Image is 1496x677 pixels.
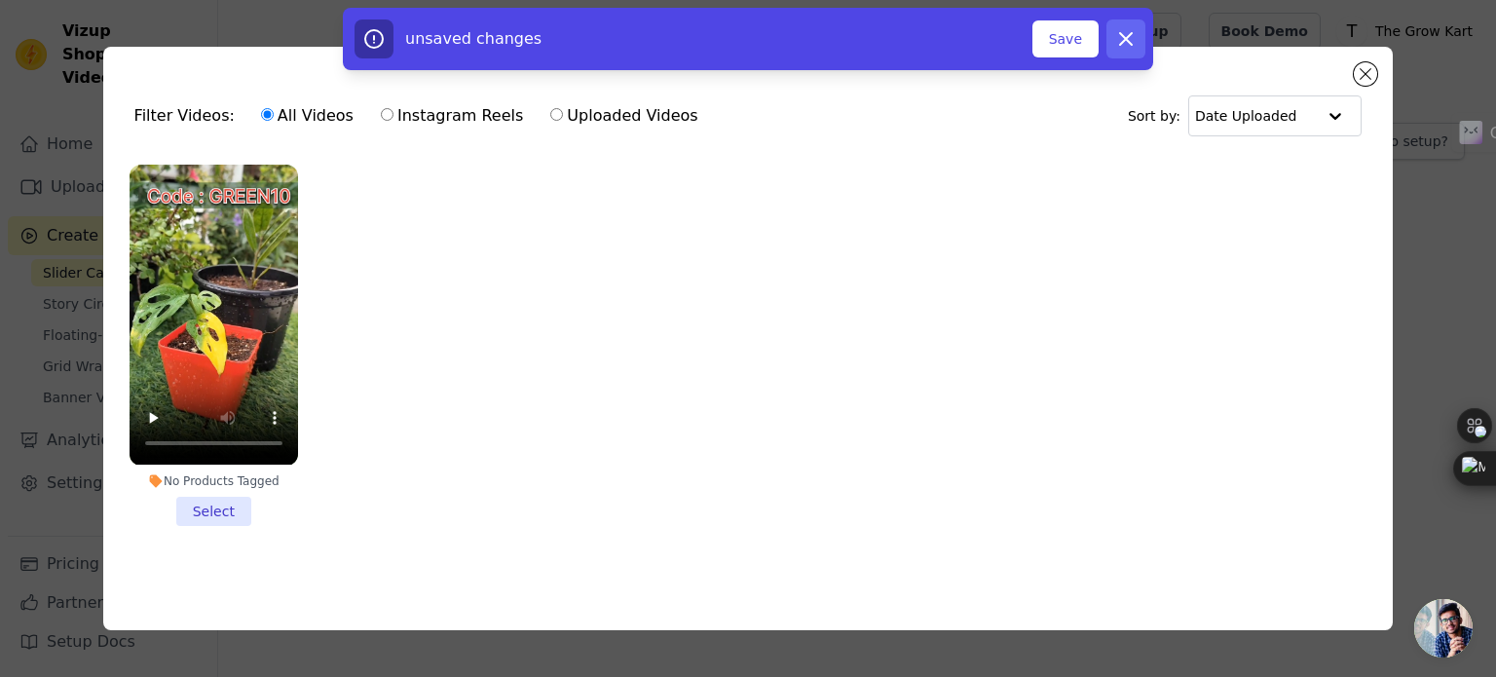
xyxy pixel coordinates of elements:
label: Uploaded Videos [549,103,698,129]
button: Save [1032,20,1099,57]
label: Instagram Reels [380,103,524,129]
button: Close modal [1354,62,1377,86]
div: Filter Videos: [134,94,709,138]
span: unsaved changes [405,29,542,48]
div: No Products Tagged [130,473,298,489]
div: Sort by: [1128,95,1363,136]
a: Open chat [1414,599,1473,658]
label: All Videos [260,103,355,129]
